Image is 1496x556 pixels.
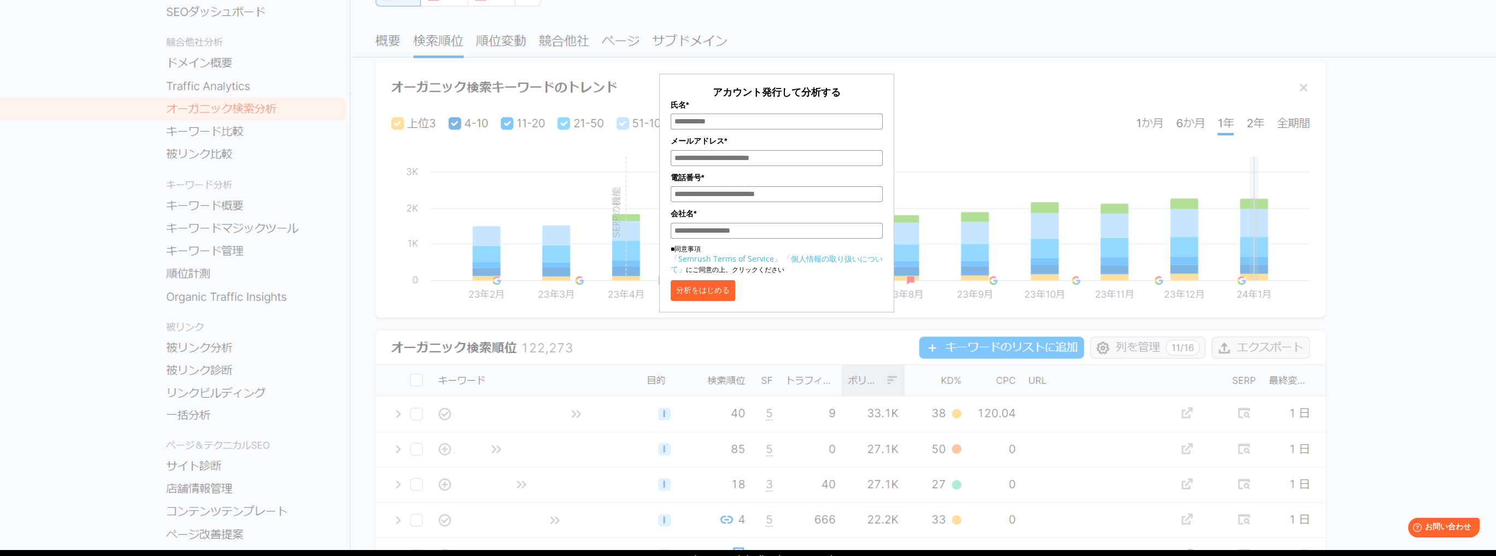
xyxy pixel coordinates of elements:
a: 「Semrush Terms of Service」 [671,253,782,264]
a: 「個人情報の取り扱いについて」 [671,253,883,274]
label: メールアドレス* [671,135,883,147]
span: アカウント発行して分析する [713,85,841,98]
p: ■同意事項 にご同意の上、クリックください [671,244,883,275]
iframe: Help widget launcher [1399,513,1484,544]
button: 分析をはじめる [671,280,735,301]
label: 電話番号* [671,171,883,184]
